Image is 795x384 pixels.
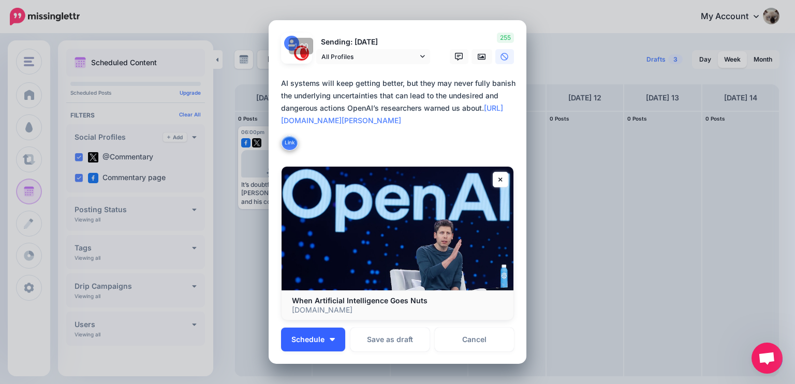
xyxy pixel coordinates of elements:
p: Sending: [DATE] [316,36,430,48]
img: arrow-down-white.png [330,338,335,341]
button: Schedule [281,328,345,351]
span: 255 [497,33,514,43]
div: AI systems will keep getting better, but they may never fully banish the underlying uncertainties... [281,77,519,127]
button: Link [281,135,298,151]
a: All Profiles [316,49,430,64]
span: Schedule [291,336,325,343]
img: When Artificial Intelligence Goes Nuts [282,167,513,290]
img: user_default_image.png [284,36,299,51]
p: [DOMAIN_NAME] [292,305,503,315]
b: When Artificial Intelligence Goes Nuts [292,296,428,305]
a: Cancel [435,328,514,351]
button: Save as draft [350,328,430,351]
span: All Profiles [321,51,418,62]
